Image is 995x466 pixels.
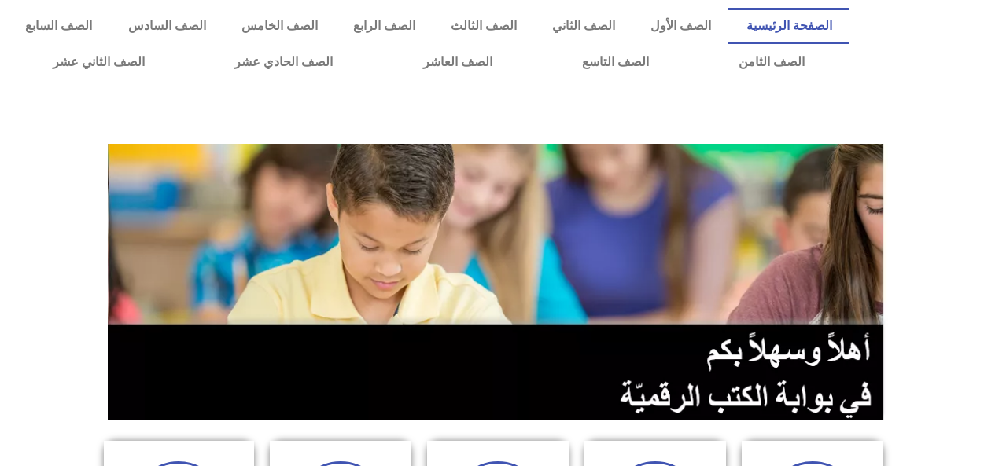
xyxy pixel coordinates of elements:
[537,44,694,80] a: الصف التاسع
[223,8,335,44] a: الصف الخامس
[694,44,849,80] a: الصف الثامن
[8,44,190,80] a: الصف الثاني عشر
[8,8,110,44] a: الصف السابع
[728,8,849,44] a: الصفحة الرئيسية
[433,8,534,44] a: الصف الثالث
[335,8,433,44] a: الصف الرابع
[110,8,223,44] a: الصف السادس
[378,44,537,80] a: الصف العاشر
[190,44,378,80] a: الصف الحادي عشر
[534,8,632,44] a: الصف الثاني
[632,8,728,44] a: الصف الأول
